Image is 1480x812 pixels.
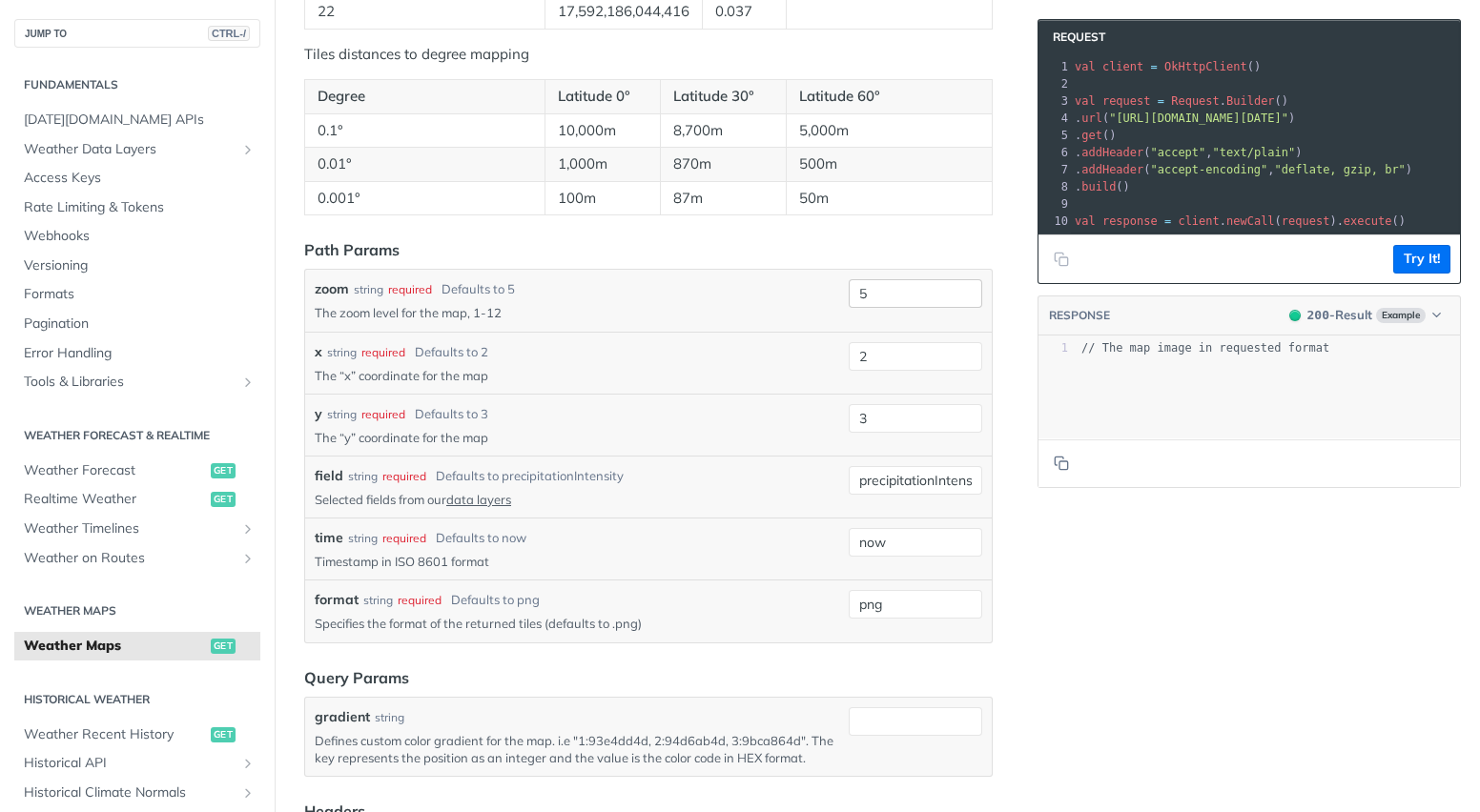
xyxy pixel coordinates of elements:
[1164,214,1171,228] span: =
[315,279,349,299] label: zoom
[1038,110,1071,127] div: 4
[24,725,206,744] span: Weather Recent History
[1164,60,1247,73] span: OkHttpClient
[1038,92,1071,110] div: 3
[361,344,405,361] div: required
[315,466,343,486] label: field
[24,227,256,246] span: Webhooks
[14,280,260,309] a: Formats
[24,344,256,363] span: Error Handling
[14,721,260,749] a: Weather Recent Historyget
[24,549,236,568] span: Weather on Routes
[661,113,786,148] td: 8,700m
[315,404,322,424] label: y
[1376,308,1426,323] span: Example
[375,709,404,726] div: string
[1075,129,1116,142] span: . ()
[382,468,426,485] div: required
[240,375,256,390] button: Show subpages for Tools & Libraries
[1038,75,1071,92] div: 2
[1226,94,1275,108] span: Builder
[1038,340,1068,356] div: 1
[1102,60,1143,73] span: client
[1178,214,1219,228] span: client
[388,281,432,298] div: required
[24,490,206,509] span: Realtime Weather
[446,492,511,507] a: data layers
[661,80,786,114] th: Latitude 30°
[14,106,260,134] a: [DATE][DOMAIN_NAME] APIs
[1081,129,1102,142] span: get
[1307,308,1329,322] span: 200
[361,406,405,423] div: required
[315,732,841,766] p: Defines custom color gradient for the map. i.e "1:93e4dd4d, 2:94d6ab4d, 3:9bca864d". The key repr...
[1038,144,1071,161] div: 6
[1075,214,1406,228] span: . ( ). ()
[315,342,322,362] label: x
[24,783,236,802] span: Historical Climate Normals
[14,19,260,48] button: JUMP TOCTRL-/
[14,427,260,444] h2: Weather Forecast & realtime
[348,468,378,485] div: string
[1081,112,1102,125] span: url
[1075,60,1096,73] span: val
[304,666,409,689] div: Query Params
[415,405,488,424] div: Defaults to 3
[786,148,992,182] td: 500m
[14,222,260,251] a: Webhooks
[545,181,661,215] td: 100m
[1081,341,1329,355] span: // The map image in requested format
[305,80,545,114] th: Degree
[24,754,236,773] span: Historical API
[1226,214,1275,228] span: newCall
[14,339,260,368] a: Error Handling
[208,26,250,41] span: CTRL-/
[363,592,393,609] div: string
[1075,94,1288,108] span: . ()
[315,615,841,632] p: Specifies the format of the returned tiles (defaults to .png)
[14,485,260,514] a: Realtime Weatherget
[442,280,515,299] div: Defaults to 5
[1109,112,1288,125] span: "[URL][DOMAIN_NAME][DATE]"
[1171,94,1220,108] span: Request
[24,140,236,159] span: Weather Data Layers
[1038,58,1071,75] div: 1
[1075,180,1130,193] span: . ()
[14,779,260,807] a: Historical Climate NormalsShow subpages for Historical Climate Normals
[24,637,206,656] span: Weather Maps
[24,169,256,188] span: Access Keys
[1213,146,1296,159] span: "text/plain"
[305,181,545,215] td: 0.001°
[661,181,786,215] td: 87m
[1081,163,1143,176] span: addHeader
[1038,178,1071,195] div: 8
[24,315,256,334] span: Pagination
[786,80,992,114] th: Latitude 60°
[14,457,260,485] a: Weather Forecastget
[14,368,260,396] a: Tools & LibrariesShow subpages for Tools & Libraries
[1289,310,1301,321] span: 200
[1280,306,1450,325] button: 200200-ResultExample
[327,344,357,361] div: string
[14,632,260,660] a: Weather Mapsget
[348,530,378,547] div: string
[305,113,545,148] td: 0.1°
[315,491,841,508] p: Selected fields from our
[240,521,256,537] button: Show subpages for Weather Timelines
[1158,94,1164,108] span: =
[545,148,661,182] td: 1,000m
[315,528,343,548] label: time
[211,463,236,478] span: get
[451,591,540,610] div: Defaults to png
[786,113,992,148] td: 5,000m
[1075,60,1261,73] span: ()
[1344,214,1392,228] span: execute
[1275,163,1406,176] span: "deflate, gzip, br"
[786,181,992,215] td: 50m
[315,429,841,446] p: The “y” coordinate for the map
[1038,161,1071,178] div: 7
[1075,163,1412,176] span: . ( , )
[24,198,256,217] span: Rate Limiting & Tokens
[436,529,526,548] div: Defaults to now
[304,238,400,261] div: Path Params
